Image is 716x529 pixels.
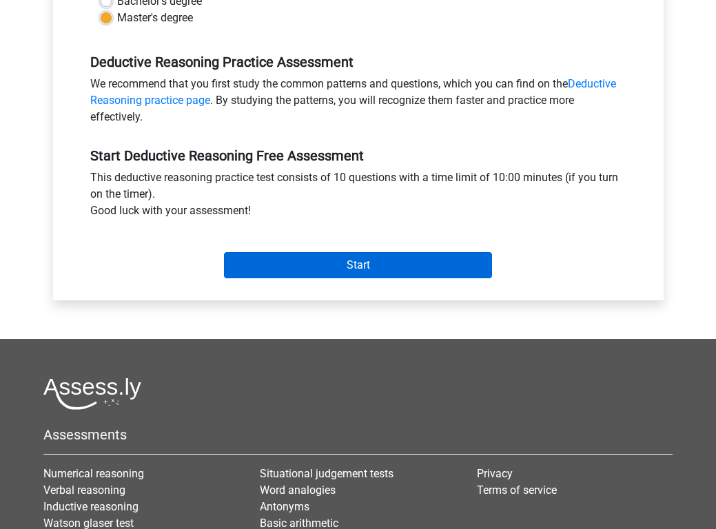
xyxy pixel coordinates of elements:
a: Inductive reasoning [43,500,139,513]
div: We recommend that you first study the common patterns and questions, which you can find on the . ... [80,76,637,131]
h5: Deductive Reasoning Practice Assessment [90,54,626,70]
a: Word analogies [260,484,336,497]
h5: Assessments [43,426,673,443]
h5: Start Deductive Reasoning Free Assessment [90,147,626,164]
img: Assessly logo [43,377,141,410]
a: Antonyms [260,500,309,513]
input: Start [224,252,492,278]
a: Verbal reasoning [43,484,125,497]
a: Situational judgement tests [260,467,393,480]
a: Terms of service [477,484,557,497]
label: Master's degree [117,10,193,26]
div: This deductive reasoning practice test consists of 10 questions with a time limit of 10:00 minute... [80,169,637,225]
a: Privacy [477,467,513,480]
a: Numerical reasoning [43,467,144,480]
